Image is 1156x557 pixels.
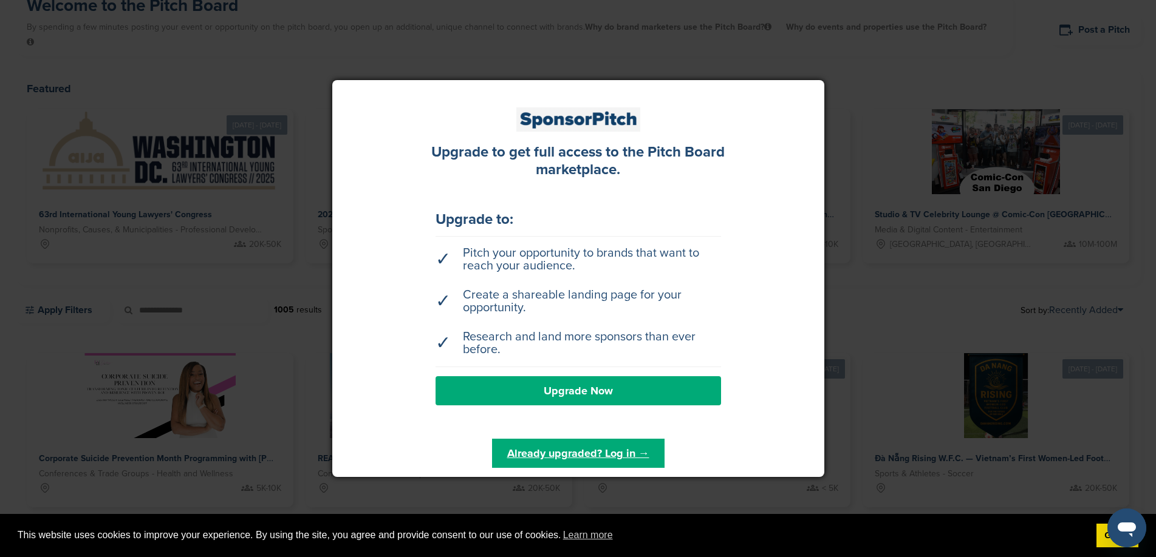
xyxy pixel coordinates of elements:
a: Upgrade Now [436,376,721,405]
div: Upgrade to get full access to the Pitch Board marketplace. [417,144,739,179]
a: Already upgraded? Log in → [492,439,665,468]
li: Pitch your opportunity to brands that want to reach your audience. [436,241,721,278]
li: Create a shareable landing page for your opportunity. [436,283,721,320]
iframe: Button to launch messaging window [1107,508,1146,547]
span: ✓ [436,253,451,266]
span: ✓ [436,337,451,349]
a: Close [813,73,832,91]
li: Research and land more sponsors than ever before. [436,325,721,362]
span: This website uses cookies to improve your experience. By using the site, you agree and provide co... [18,526,1087,544]
a: learn more about cookies [561,526,615,544]
div: Upgrade to: [436,212,721,227]
span: ✓ [436,295,451,308]
a: dismiss cookie message [1096,524,1138,548]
